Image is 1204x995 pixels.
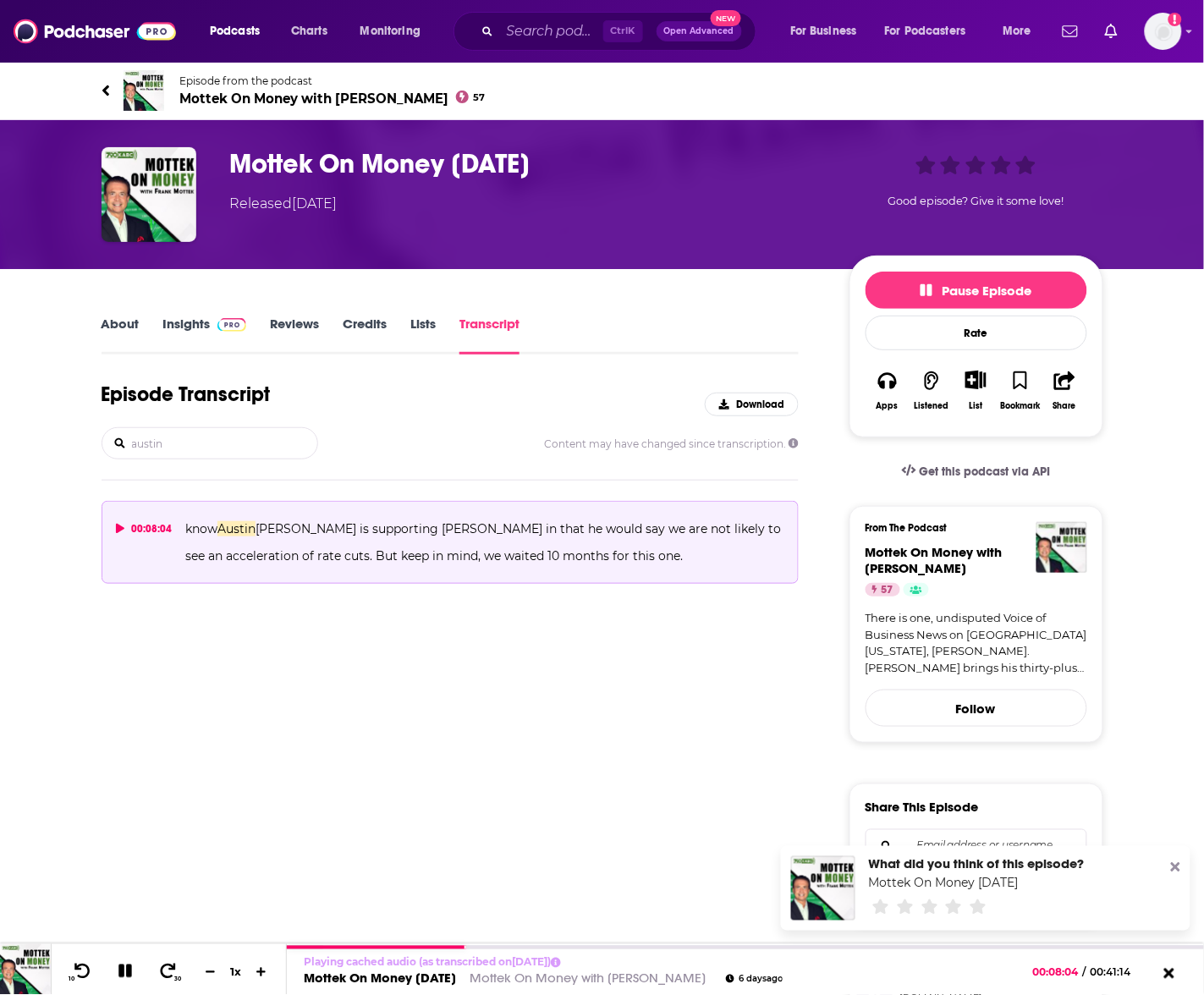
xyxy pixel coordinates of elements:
[130,428,317,459] input: Search transcript...
[14,15,176,47] img: Podchaser - Follow, Share and Rate Podcasts
[866,829,1087,863] div: Search followers
[69,976,74,983] span: 10
[866,272,1087,309] button: Pause Episode
[657,21,742,41] button: Open AdvancedNew
[1145,13,1182,50] span: Logged in as angelahattar
[921,283,1032,299] span: Pause Episode
[198,18,282,45] button: open menu
[915,401,949,411] div: Listened
[1086,966,1148,979] span: 00:41:14
[270,316,319,355] a: Reviews
[304,956,783,969] p: Playing cached audio (as transcribed on [DATE] )
[954,360,998,421] div: Show More ButtonList
[1145,13,1182,50] img: User Profile
[869,856,1085,872] div: What did you think of this episode?
[291,19,327,43] span: Charts
[959,371,993,389] button: Show More Button
[65,962,97,983] button: 10
[919,465,1050,479] span: Get this podcast via API
[230,194,338,214] div: Released [DATE]
[790,19,857,43] span: For Business
[185,521,784,563] span: [PERSON_NAME] is supporting [PERSON_NAME] in that he would say we are not likely to see an accele...
[877,401,899,411] div: Apps
[470,970,706,987] a: Mottek On Money with [PERSON_NAME]
[874,18,991,45] button: open menu
[1042,360,1086,421] button: Share
[102,316,140,355] a: About
[102,70,1103,111] a: Mottek On Money with Frank MottekEpisode from the podcastMottek On Money with [PERSON_NAME]57
[1000,401,1040,411] div: Bookmark
[866,544,1003,576] a: Mottek On Money with Frank Mottek
[991,18,1053,45] button: open menu
[888,451,1064,492] a: Get this podcast via API
[500,18,603,45] input: Search podcasts, credits, & more...
[910,360,954,421] button: Listened
[185,521,217,536] span: know
[116,515,173,542] div: 00:08:04
[217,521,256,536] span: Austin
[866,522,1074,534] h3: From The Podcast
[791,856,855,921] img: Mottek On Money 09-23-25
[778,18,878,45] button: open menu
[343,316,387,355] a: Credits
[1145,13,1182,50] button: Show profile menu
[544,437,799,450] span: Content may have changed since transcription.
[470,12,772,51] div: Search podcasts, credits, & more...
[885,19,966,43] span: For Podcasters
[1033,966,1083,979] span: 00:08:04
[664,27,734,36] span: Open Advanced
[882,582,893,599] span: 57
[360,19,421,43] span: Monitoring
[1036,522,1087,573] img: Mottek On Money with Frank Mottek
[163,316,247,355] a: InsightsPodchaser Pro
[880,830,1073,862] input: Email address or username...
[705,393,799,416] button: Download
[866,690,1087,727] button: Follow
[866,610,1087,676] a: There is one, undisputed Voice of Business News on [GEOGRAPHIC_DATA][US_STATE], [PERSON_NAME]. [P...
[736,399,784,410] span: Download
[866,544,1003,576] span: Mottek On Money with [PERSON_NAME]
[102,147,196,242] img: Mottek On Money 09-23-25
[349,18,443,45] button: open menu
[970,400,983,411] div: List
[102,501,800,584] button: 00:08:04knowAustin[PERSON_NAME] is supporting [PERSON_NAME] in that he would say we are not likel...
[998,360,1042,421] button: Bookmark
[180,91,486,107] span: Mottek On Money with [PERSON_NAME]
[866,800,979,816] h3: Share This Episode
[869,876,1019,891] a: Mottek On Money 09-23-25
[473,94,485,102] span: 57
[175,976,182,983] span: 30
[230,147,822,180] h3: Mottek On Money 09-23-25
[459,316,520,355] a: Transcript
[1056,17,1085,46] a: Show notifications dropdown
[124,70,164,111] img: Mottek On Money with Frank Mottek
[866,316,1087,350] div: Rate
[280,18,338,45] a: Charts
[711,10,741,26] span: New
[210,19,260,43] span: Podcasts
[217,318,247,332] img: Podchaser Pro
[1098,17,1124,46] a: Show notifications dropdown
[888,195,1064,207] span: Good episode? Give it some love!
[1083,966,1086,979] span: /
[153,962,185,983] button: 30
[603,20,643,42] span: Ctrl K
[1003,19,1031,43] span: More
[102,382,271,407] h1: Episode Transcript
[866,583,900,596] a: 57
[1053,401,1076,411] div: Share
[410,316,436,355] a: Lists
[866,360,910,421] button: Apps
[1168,13,1182,26] svg: Add a profile image
[222,965,250,979] div: 1 x
[180,74,486,87] span: Episode from the podcast
[726,975,783,984] div: 6 days ago
[304,970,456,987] a: Mottek On Money [DATE]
